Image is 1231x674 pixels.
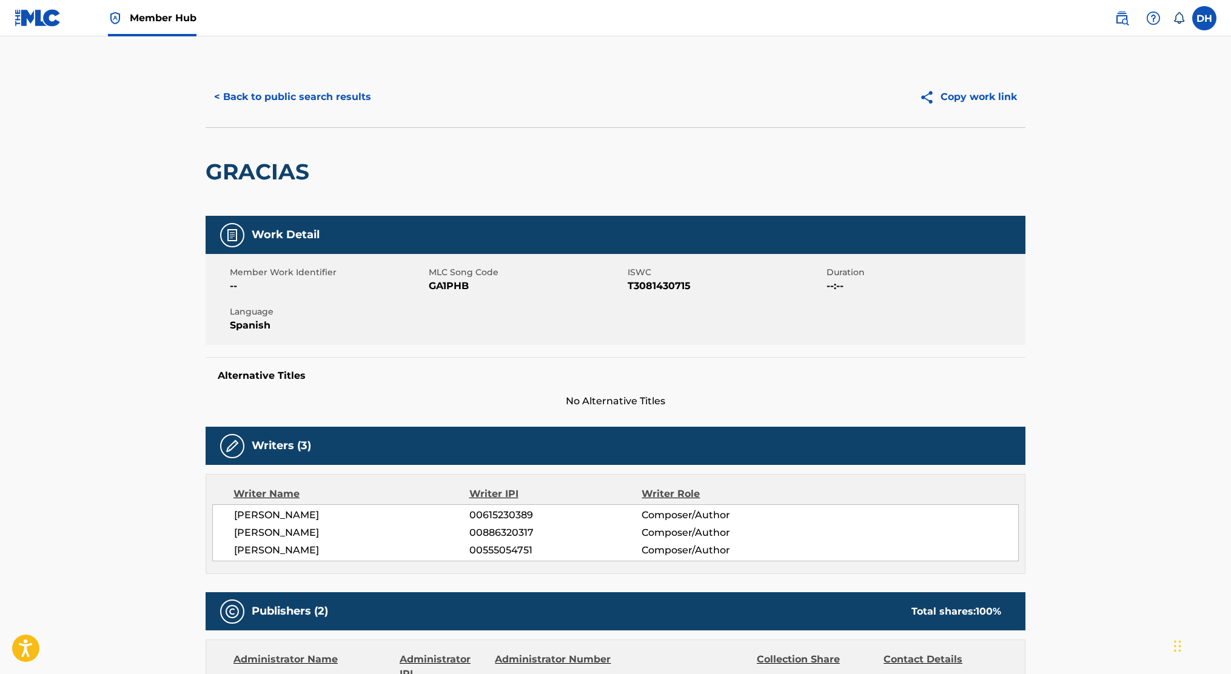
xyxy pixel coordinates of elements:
span: 00615230389 [469,508,642,522]
h5: Alternative Titles [218,370,1013,382]
iframe: Chat Widget [1170,616,1231,674]
span: [PERSON_NAME] [234,543,469,558]
span: Language [230,305,426,318]
div: Help [1141,6,1166,30]
div: User Menu [1192,6,1216,30]
span: 00886320317 [469,526,642,540]
span: No Alternative Titles [206,394,1025,409]
div: Writer Role [642,487,799,501]
h2: GRACIAS [206,158,315,185]
span: Member Work Identifier [230,266,426,279]
span: Member Hub [130,11,196,25]
span: ISWC [628,266,823,279]
span: MLC Song Code [429,266,625,279]
span: 100 % [976,606,1001,617]
img: help [1146,11,1161,25]
span: Composer/Author [642,543,799,558]
span: 00555054751 [469,543,642,558]
span: -- [230,279,426,293]
button: < Back to public search results [206,82,380,112]
span: [PERSON_NAME] [234,526,469,540]
h5: Publishers (2) [252,604,328,618]
img: Copy work link [919,90,941,105]
img: MLC Logo [15,9,61,27]
span: Duration [827,266,1022,279]
span: Composer/Author [642,526,799,540]
span: T3081430715 [628,279,823,293]
img: Writers [225,439,240,453]
button: Copy work link [911,82,1025,112]
h5: Writers (3) [252,439,311,453]
span: GA1PHB [429,279,625,293]
span: [PERSON_NAME] [234,508,469,522]
img: Top Rightsholder [108,11,122,25]
div: Notifications [1173,12,1185,24]
div: Writer Name [233,487,469,501]
img: search [1115,11,1129,25]
span: Spanish [230,318,426,333]
span: --:-- [827,279,1022,293]
div: Writer IPI [469,487,642,501]
div: Total shares: [911,604,1001,619]
div: Drag [1174,628,1181,664]
img: Publishers [225,604,240,619]
a: Public Search [1110,6,1134,30]
iframe: Resource Center [1197,461,1231,558]
h5: Work Detail [252,228,320,242]
span: Composer/Author [642,508,799,522]
img: Work Detail [225,228,240,242]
